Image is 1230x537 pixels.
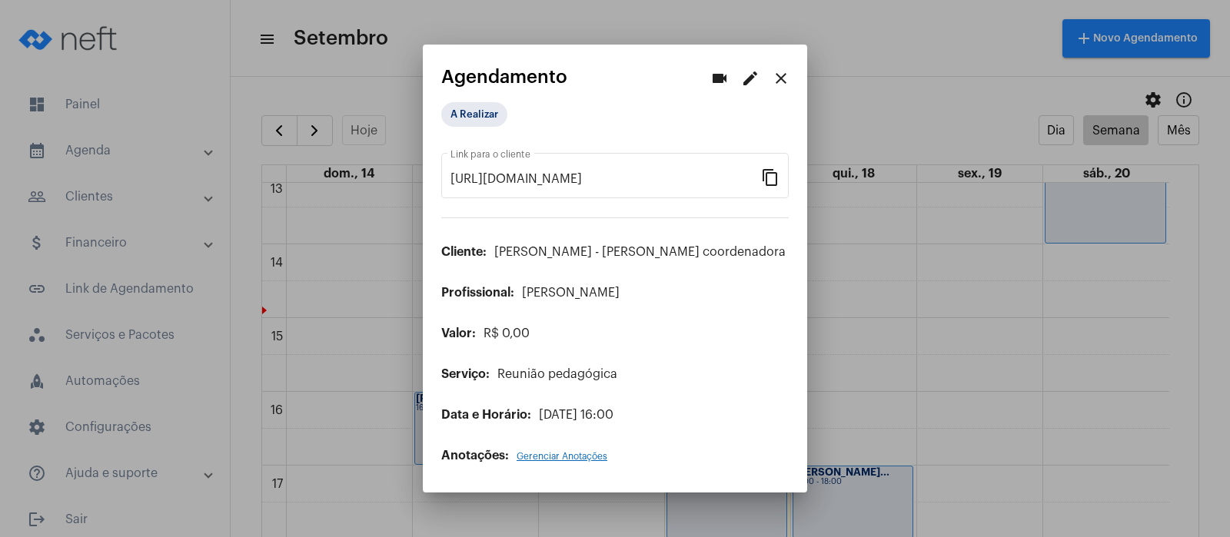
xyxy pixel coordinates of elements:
[441,449,509,462] span: Anotações:
[741,69,760,88] mat-icon: edit
[441,327,476,340] span: Valor:
[494,246,786,258] span: [PERSON_NAME] - [PERSON_NAME] coordenadora
[441,287,514,299] span: Profissional:
[710,69,729,88] mat-icon: videocam
[441,409,531,421] span: Data e Horário:
[450,172,761,186] input: Link
[772,69,790,88] mat-icon: close
[761,167,780,186] mat-icon: content_copy
[441,246,487,258] span: Cliente:
[441,102,507,127] mat-chip: A Realizar
[497,368,617,380] span: Reunião pedagógica
[522,287,620,299] span: [PERSON_NAME]
[539,409,613,421] span: [DATE] 16:00
[517,452,607,461] span: Gerenciar Anotações
[441,67,567,87] span: Agendamento
[484,327,530,340] span: R$ 0,00
[441,368,490,380] span: Serviço:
